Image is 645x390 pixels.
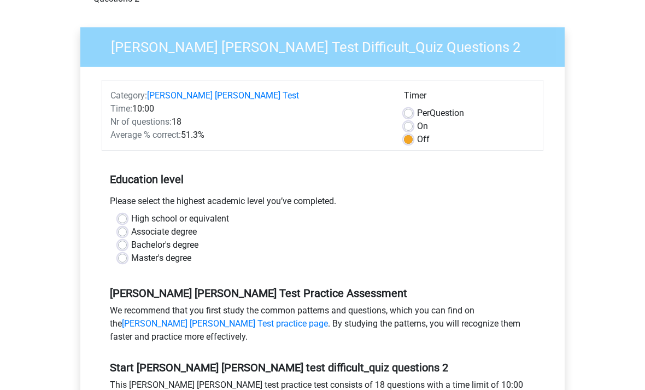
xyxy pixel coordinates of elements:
[131,238,198,252] label: Bachelor's degree
[102,304,543,348] div: We recommend that you first study the common patterns and questions, which you can find on the . ...
[110,90,147,101] span: Category:
[417,133,430,146] label: Off
[417,120,428,133] label: On
[404,89,535,107] div: Timer
[110,103,132,114] span: Time:
[417,107,464,120] label: Question
[102,102,396,115] div: 10:00
[110,287,535,300] h5: [PERSON_NAME] [PERSON_NAME] Test Practice Assessment
[131,252,191,265] label: Master's degree
[102,195,543,212] div: Please select the highest academic level you’ve completed.
[147,90,299,101] a: [PERSON_NAME] [PERSON_NAME] Test
[110,117,172,127] span: Nr of questions:
[102,115,396,129] div: 18
[131,212,229,225] label: High school or equivalent
[98,34,556,56] h3: [PERSON_NAME] [PERSON_NAME] Test Difficult_Quiz Questions 2
[122,318,328,329] a: [PERSON_NAME] [PERSON_NAME] Test practice page
[110,361,535,374] h5: Start [PERSON_NAME] [PERSON_NAME] test difficult_quiz questions 2
[131,225,197,238] label: Associate degree
[110,168,535,190] h5: Education level
[110,130,181,140] span: Average % correct:
[417,108,430,118] span: Per
[102,129,396,142] div: 51.3%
